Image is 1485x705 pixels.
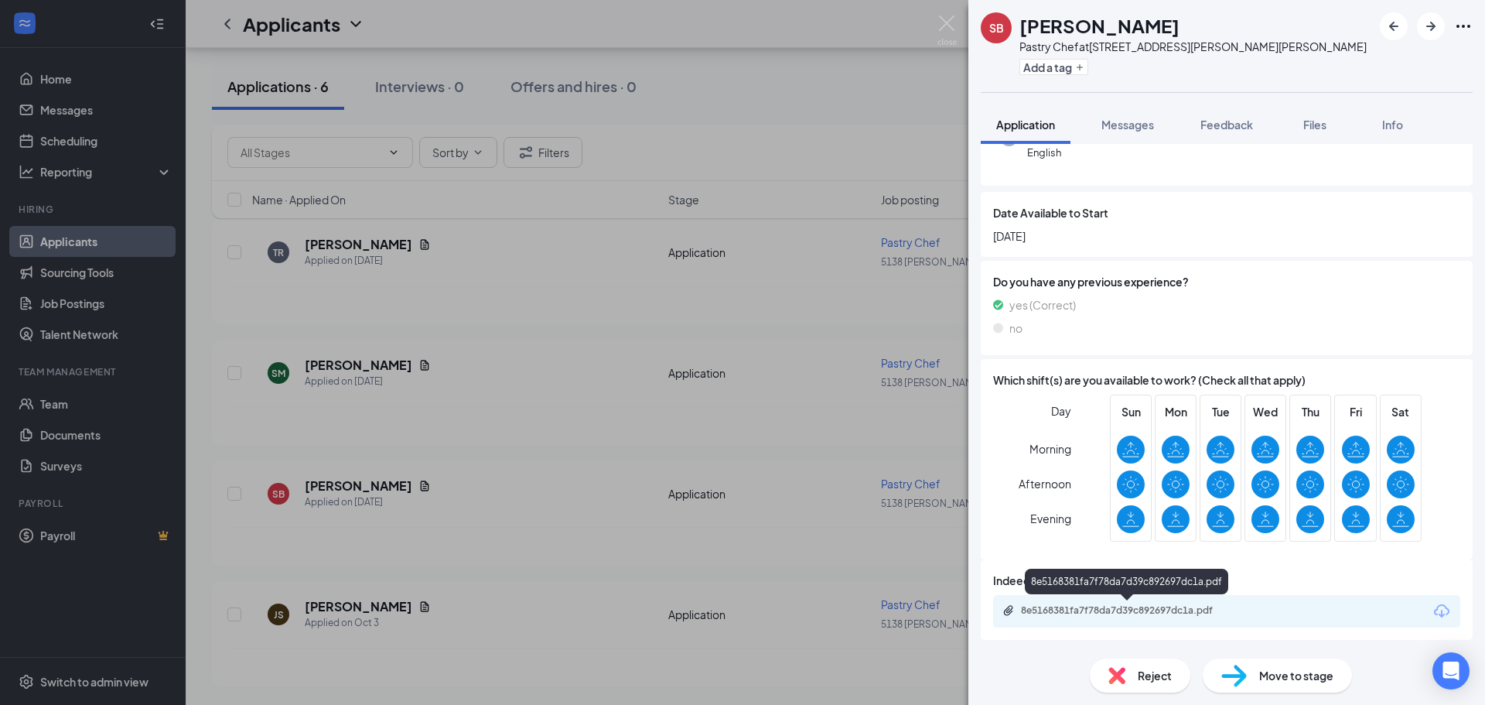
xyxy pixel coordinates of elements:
[1075,63,1084,72] svg: Plus
[1454,17,1473,36] svg: Ellipses
[1387,403,1415,420] span: Sat
[993,273,1460,290] span: Do you have any previous experience?
[993,204,1108,221] span: Date Available to Start
[989,20,1004,36] div: SB
[1138,667,1172,684] span: Reject
[1162,403,1190,420] span: Mon
[1432,602,1451,621] svg: Download
[1025,569,1228,594] div: 8e5168381fa7f78da7d39c892697dc1a.pdf
[1002,604,1253,619] a: Paperclip8e5168381fa7f78da7d39c892697dc1a.pdf
[1251,403,1279,420] span: Wed
[1019,59,1088,75] button: PlusAdd a tag
[1384,17,1403,36] svg: ArrowLeftNew
[1019,12,1179,39] h1: [PERSON_NAME]
[1027,145,1123,160] span: English
[1002,604,1015,617] svg: Paperclip
[1296,403,1324,420] span: Thu
[996,118,1055,132] span: Application
[1342,403,1370,420] span: Fri
[1019,39,1367,54] div: Pastry Chef at [STREET_ADDRESS][PERSON_NAME][PERSON_NAME]
[1303,118,1326,132] span: Files
[1432,652,1470,690] div: Open Intercom Messenger
[1207,403,1234,420] span: Tue
[1259,667,1333,684] span: Move to stage
[1030,505,1071,532] span: Evening
[1051,402,1071,419] span: Day
[1200,118,1253,132] span: Feedback
[1019,470,1071,498] span: Afternoon
[1029,435,1071,463] span: Morning
[1021,604,1237,617] div: 8e5168381fa7f78da7d39c892697dc1a.pdf
[1380,12,1408,40] button: ArrowLeftNew
[1417,12,1445,40] button: ArrowRight
[1117,403,1145,420] span: Sun
[1422,17,1440,36] svg: ArrowRight
[993,572,1074,589] span: Indeed Resume
[993,371,1306,388] span: Which shift(s) are you available to work? (Check all that apply)
[1009,296,1076,313] span: yes (Correct)
[1009,320,1022,337] span: no
[993,228,1460,245] span: [DATE]
[1382,118,1403,132] span: Info
[1101,118,1154,132] span: Messages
